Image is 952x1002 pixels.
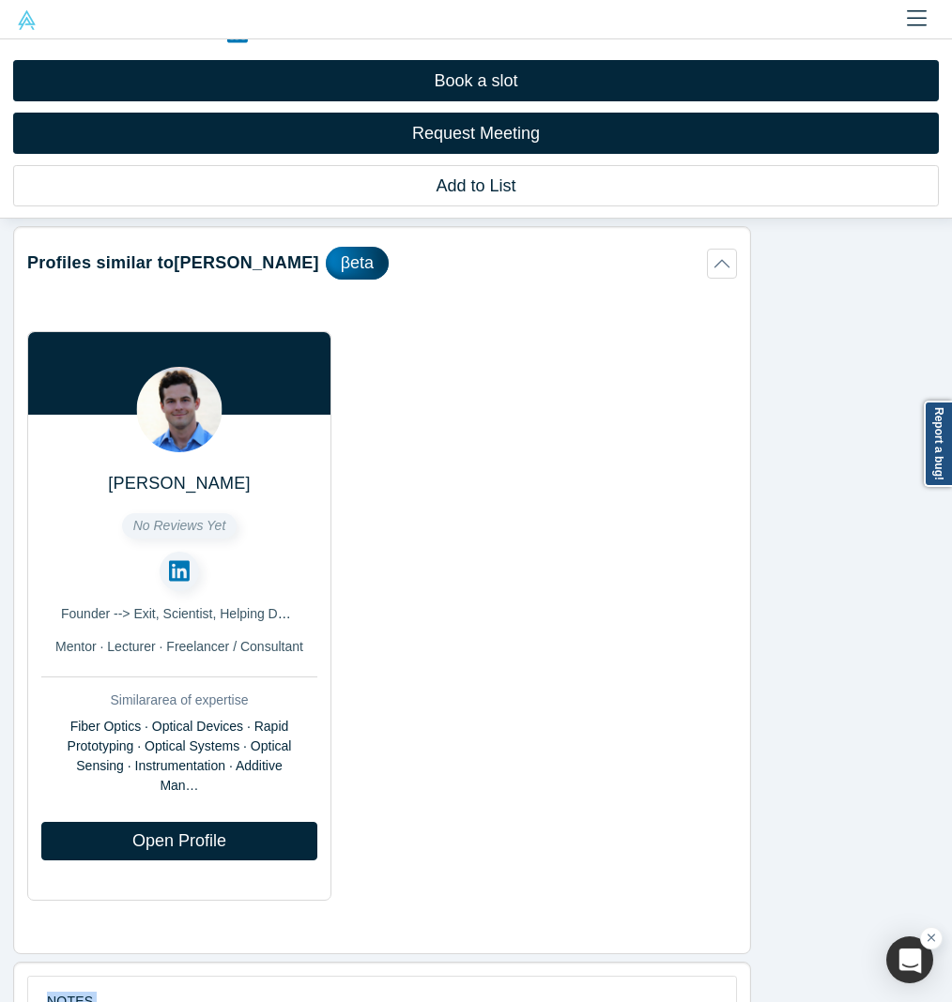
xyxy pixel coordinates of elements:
[326,247,389,280] div: βeta
[137,367,223,452] img: Sage Aronson's Profile Image
[41,637,317,657] div: Mentor · Lecturer · Freelancer / Consultant
[41,691,317,710] div: Similar area of expertise
[17,10,37,30] img: Alchemist Vault Logo
[13,165,939,206] button: Add to List
[133,518,226,533] span: No Reviews Yet
[108,474,251,493] a: [PERSON_NAME]
[924,401,952,487] a: Report a bug!
[41,717,317,796] div: Fiber Optics · Optical Devices · Rapid Prototyping · Optical Systems · Optical Sensing · Instrume...
[27,253,319,273] h2: Profiles similar to [PERSON_NAME]
[13,113,939,154] button: Request Meeting
[13,60,939,101] a: Book a slot
[41,822,317,860] a: Open Profile
[61,606,548,621] span: Founder --> Exit, Scientist, Helping Deep-Tech Teams Go from Prototype to Product
[27,247,737,280] button: Profiles similar to[PERSON_NAME]βeta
